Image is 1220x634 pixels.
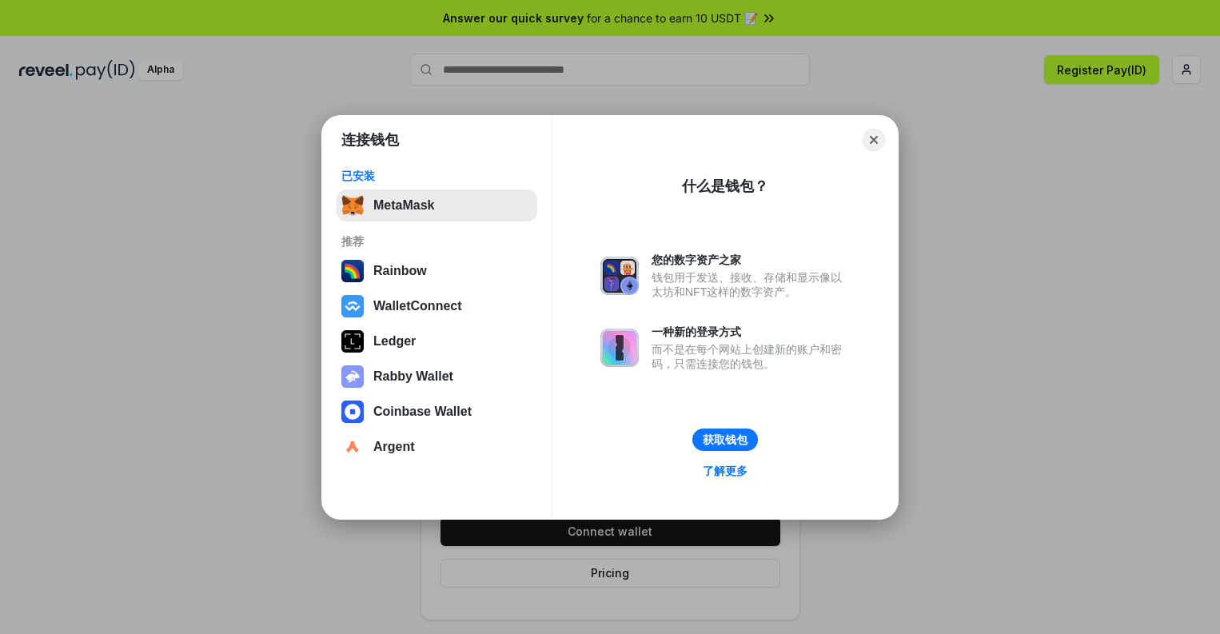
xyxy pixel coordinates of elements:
div: Ledger [373,334,416,349]
div: Rabby Wallet [373,369,453,384]
div: Coinbase Wallet [373,405,472,419]
div: Argent [373,440,415,454]
button: MetaMask [337,189,537,221]
button: Argent [337,431,537,463]
div: 您的数字资产之家 [652,253,850,267]
img: svg+xml,%3Csvg%20xmlns%3D%22http%3A%2F%2Fwww.w3.org%2F2000%2Fsvg%22%20width%3D%2228%22%20height%3... [341,330,364,353]
button: WalletConnect [337,290,537,322]
img: svg+xml,%3Csvg%20xmlns%3D%22http%3A%2F%2Fwww.w3.org%2F2000%2Fsvg%22%20fill%3D%22none%22%20viewBox... [600,329,639,367]
div: 什么是钱包？ [682,177,768,196]
button: Ledger [337,325,537,357]
img: svg+xml,%3Csvg%20fill%3D%22none%22%20height%3D%2233%22%20viewBox%3D%220%200%2035%2033%22%20width%... [341,194,364,217]
div: WalletConnect [373,299,462,313]
div: 了解更多 [703,464,748,478]
div: 已安装 [341,169,532,183]
button: Coinbase Wallet [337,396,537,428]
div: MetaMask [373,198,434,213]
div: 推荐 [341,234,532,249]
div: 钱包用于发送、接收、存储和显示像以太坊和NFT这样的数字资产。 [652,270,850,299]
img: svg+xml,%3Csvg%20width%3D%2228%22%20height%3D%2228%22%20viewBox%3D%220%200%2028%2028%22%20fill%3D... [341,401,364,423]
div: 获取钱包 [703,433,748,447]
a: 了解更多 [693,461,757,481]
button: Rainbow [337,255,537,287]
img: svg+xml,%3Csvg%20width%3D%2228%22%20height%3D%2228%22%20viewBox%3D%220%200%2028%2028%22%20fill%3D... [341,436,364,458]
div: 而不是在每个网站上创建新的账户和密码，只需连接您的钱包。 [652,342,850,371]
div: Rainbow [373,264,427,278]
h1: 连接钱包 [341,130,399,150]
div: 一种新的登录方式 [652,325,850,339]
button: 获取钱包 [692,429,758,451]
button: Rabby Wallet [337,361,537,393]
button: Close [863,129,885,151]
img: svg+xml,%3Csvg%20xmlns%3D%22http%3A%2F%2Fwww.w3.org%2F2000%2Fsvg%22%20fill%3D%22none%22%20viewBox... [341,365,364,388]
img: svg+xml,%3Csvg%20xmlns%3D%22http%3A%2F%2Fwww.w3.org%2F2000%2Fsvg%22%20fill%3D%22none%22%20viewBox... [600,257,639,295]
img: svg+xml,%3Csvg%20width%3D%2228%22%20height%3D%2228%22%20viewBox%3D%220%200%2028%2028%22%20fill%3D... [341,295,364,317]
img: svg+xml,%3Csvg%20width%3D%22120%22%20height%3D%22120%22%20viewBox%3D%220%200%20120%20120%22%20fil... [341,260,364,282]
